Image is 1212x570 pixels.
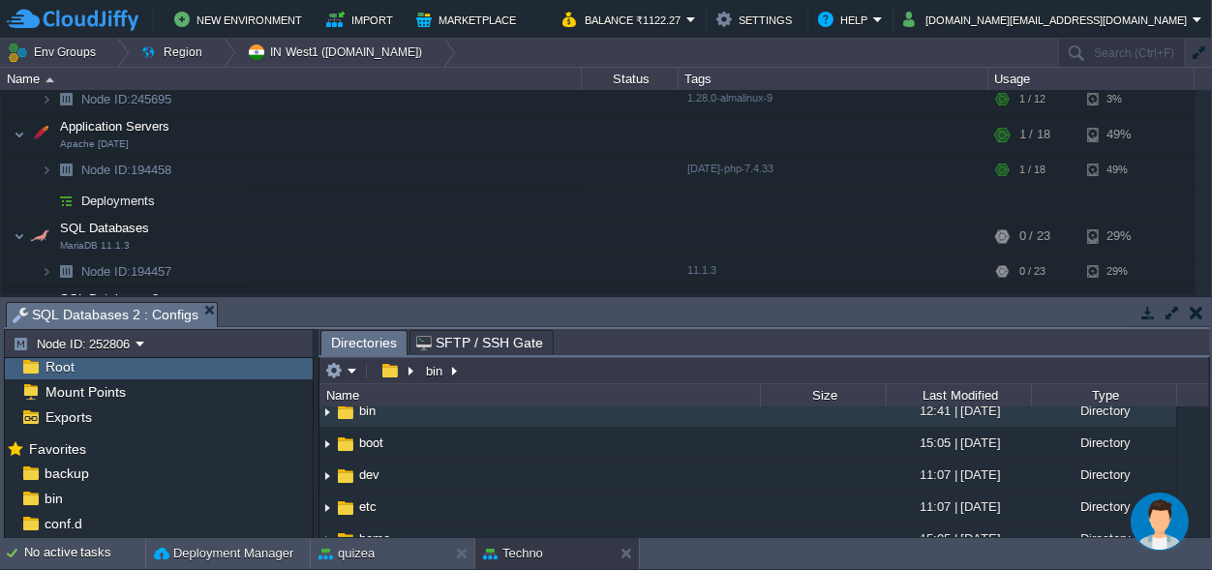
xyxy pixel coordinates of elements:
[58,291,162,306] a: SQL Databases 2
[562,8,686,31] button: Balance ₹1122.27
[1019,256,1045,286] div: 0 / 23
[886,460,1031,490] div: 11:07 | [DATE]
[483,544,543,563] button: Techno
[319,357,1209,384] input: Click to enter the path
[45,77,54,82] img: AMDAwAAAACH5BAEAAAAALAAAAAABAAEAAAICRAEAOw==
[41,84,52,114] img: AMDAwAAAACH5BAEAAAAALAAAAAABAAEAAAICRAEAOw==
[25,440,89,458] span: Favorites
[42,383,129,401] a: Mount Points
[319,429,335,459] img: AMDAwAAAACH5BAEAAAAALAAAAAABAAEAAAICRAEAOw==
[14,287,25,326] img: AMDAwAAAACH5BAEAAAAALAAAAAABAAEAAAICRAEAOw==
[79,263,174,280] a: Node ID:194457
[583,68,678,90] div: Status
[52,84,79,114] img: AMDAwAAAACH5BAEAAAAALAAAAAABAAEAAAICRAEAOw==
[154,544,293,563] button: Deployment Manager
[2,68,581,90] div: Name
[680,68,987,90] div: Tags
[58,290,162,307] span: SQL Databases 2
[1031,396,1176,426] div: Directory
[7,8,138,32] img: CloudJiffy
[716,8,798,31] button: Settings
[79,263,174,280] span: 194457
[41,515,85,532] a: conf.d
[1019,115,1050,154] div: 1 / 18
[52,186,79,216] img: AMDAwAAAACH5BAEAAAAALAAAAAABAAEAAAICRAEAOw==
[26,287,53,326] img: AMDAwAAAACH5BAEAAAAALAAAAAABAAEAAAICRAEAOw==
[41,465,92,482] a: backup
[52,155,79,185] img: AMDAwAAAACH5BAEAAAAALAAAAAABAAEAAAICRAEAOw==
[140,39,209,66] button: Region
[687,163,773,174] span: [DATE]-php-7.4.33
[888,384,1031,406] div: Last Modified
[356,435,386,451] span: boot
[1019,155,1045,185] div: 1 / 18
[886,492,1031,522] div: 11:07 | [DATE]
[26,115,53,154] img: AMDAwAAAACH5BAEAAAAALAAAAAABAAEAAAICRAEAOw==
[14,115,25,154] img: AMDAwAAAACH5BAEAAAAALAAAAAABAAEAAAICRAEAOw==
[1087,287,1150,326] div: 14%
[762,384,886,406] div: Size
[42,408,95,426] a: Exports
[1031,460,1176,490] div: Directory
[81,163,131,177] span: Node ID:
[318,544,375,563] button: quizea
[79,91,174,107] span: 245695
[416,8,522,31] button: Marketplace
[356,530,393,547] a: home
[1087,115,1150,154] div: 49%
[818,8,873,31] button: Help
[13,303,198,327] span: SQL Databases 2 : Configs
[41,490,66,507] a: bin
[335,465,356,487] img: AMDAwAAAACH5BAEAAAAALAAAAAABAAEAAAICRAEAOw==
[1033,384,1176,406] div: Type
[60,240,130,252] span: MariaDB 11.1.3
[25,441,89,457] a: Favorites
[903,8,1193,31] button: [DOMAIN_NAME][EMAIL_ADDRESS][DOMAIN_NAME]
[1031,428,1176,458] div: Directory
[1087,155,1150,185] div: 49%
[319,525,335,555] img: AMDAwAAAACH5BAEAAAAALAAAAAABAAEAAAICRAEAOw==
[331,331,397,355] span: Directories
[24,538,145,569] div: No active tasks
[687,92,773,104] span: 1.28.0-almalinux-9
[41,155,52,185] img: AMDAwAAAACH5BAEAAAAALAAAAAABAAEAAAICRAEAOw==
[26,217,53,255] img: AMDAwAAAACH5BAEAAAAALAAAAAABAAEAAAICRAEAOw==
[356,466,382,483] a: dev
[886,524,1031,554] div: 15:05 | [DATE]
[335,402,356,423] img: AMDAwAAAACH5BAEAAAAALAAAAAABAAEAAAICRAEAOw==
[321,384,760,406] div: Name
[423,362,447,379] button: bin
[326,8,399,31] button: Import
[52,256,79,286] img: AMDAwAAAACH5BAEAAAAALAAAAAABAAEAAAICRAEAOw==
[1031,524,1176,554] div: Directory
[335,529,356,551] img: AMDAwAAAACH5BAEAAAAALAAAAAABAAEAAAICRAEAOw==
[335,434,356,455] img: AMDAwAAAACH5BAEAAAAALAAAAAABAAEAAAICRAEAOw==
[1019,217,1050,255] div: 0 / 23
[1087,256,1150,286] div: 29%
[58,119,172,134] a: Application ServersApache [DATE]
[13,335,136,352] button: Node ID: 252806
[1031,492,1176,522] div: Directory
[319,461,335,491] img: AMDAwAAAACH5BAEAAAAALAAAAAABAAEAAAICRAEAOw==
[79,162,174,178] a: Node ID:194458
[41,186,52,216] img: AMDAwAAAACH5BAEAAAAALAAAAAABAAEAAAICRAEAOw==
[79,162,174,178] span: 194458
[989,68,1194,90] div: Usage
[247,39,429,66] button: IN West1 ([DOMAIN_NAME])
[81,264,131,279] span: Node ID:
[416,331,543,354] span: SFTP / SSH Gate
[356,498,379,515] a: etc
[886,396,1031,426] div: 12:41 | [DATE]
[58,118,172,135] span: Application Servers
[58,220,152,236] span: SQL Databases
[79,193,158,209] a: Deployments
